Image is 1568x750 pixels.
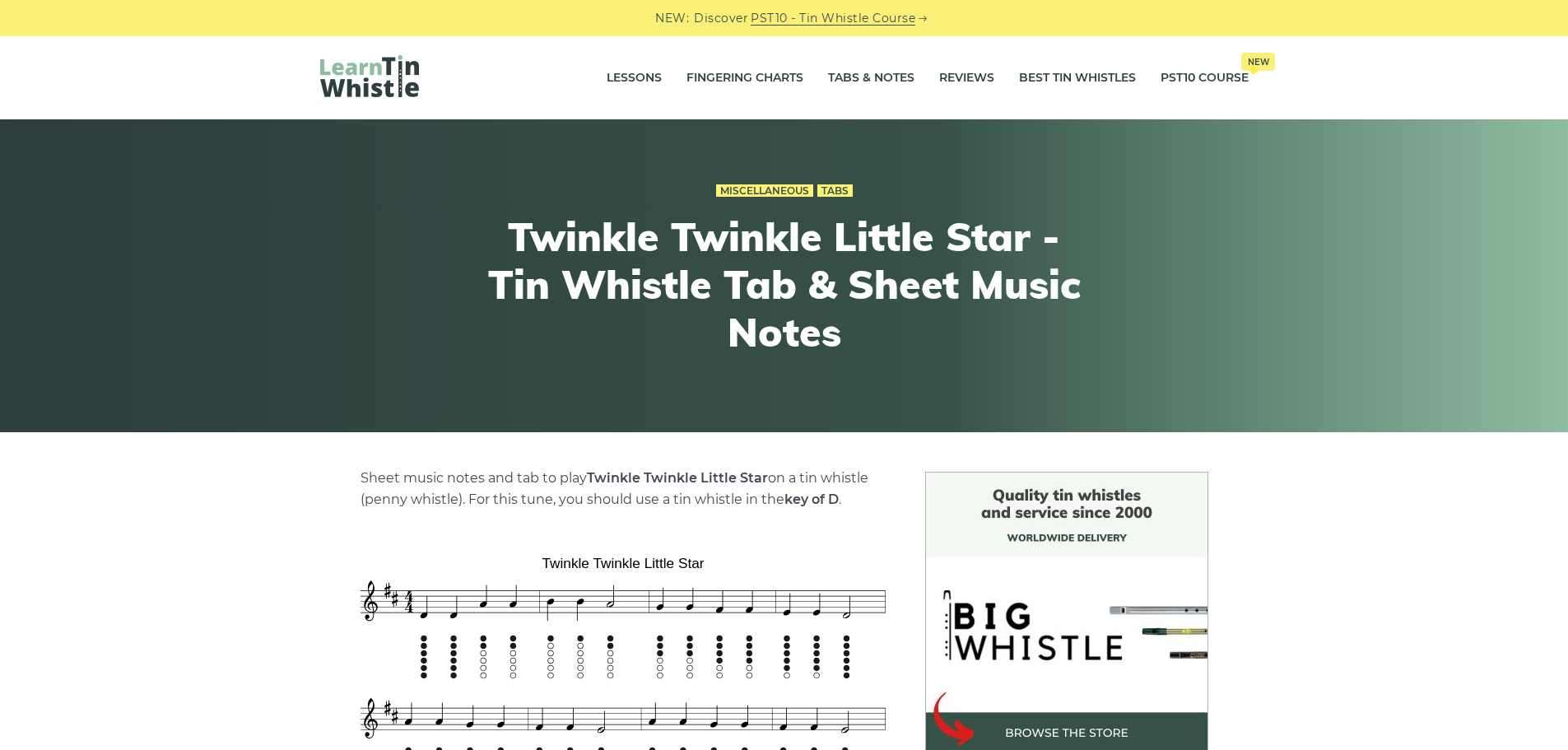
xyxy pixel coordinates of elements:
img: LearnTinWhistle.com [320,55,419,97]
h1: Twinkle Twinkle Little Star - Tin Whistle Tab & Sheet Music Notes [482,213,1087,356]
a: Tabs & Notes [828,58,914,99]
strong: key of D [784,491,839,507]
strong: Twinkle Twinkle Little Star [587,470,768,486]
a: PST10 CourseNew [1161,58,1249,99]
a: Lessons [607,58,662,99]
a: Tabs [817,184,853,198]
a: Fingering Charts [686,58,803,99]
a: Reviews [939,58,994,99]
p: Sheet music notes and tab to play on a tin whistle (penny whistle). For this tune, you should use... [361,468,886,510]
span: New [1241,53,1275,71]
a: Miscellaneous [716,184,813,198]
a: Best Tin Whistles [1019,58,1136,99]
